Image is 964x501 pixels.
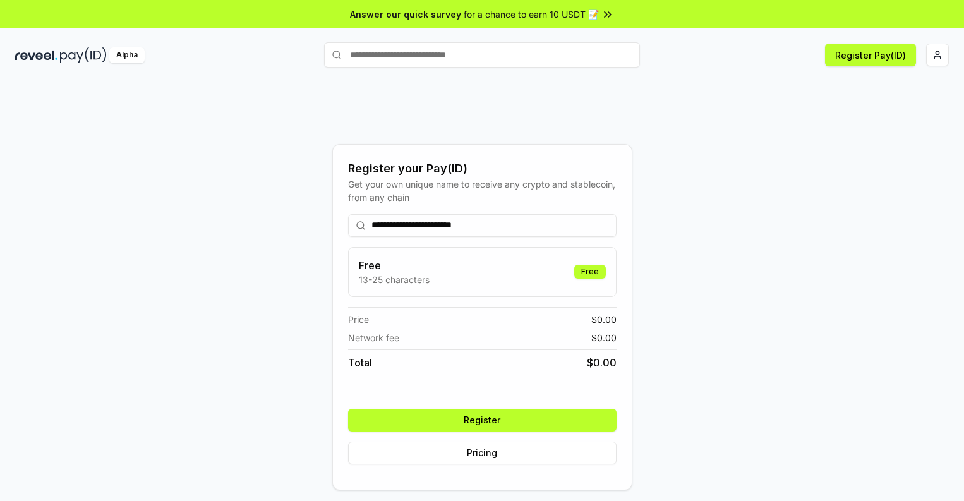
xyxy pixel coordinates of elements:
[348,409,617,432] button: Register
[15,47,57,63] img: reveel_dark
[348,313,369,326] span: Price
[591,313,617,326] span: $ 0.00
[574,265,606,279] div: Free
[348,178,617,204] div: Get your own unique name to receive any crypto and stablecoin, from any chain
[348,355,372,370] span: Total
[591,331,617,344] span: $ 0.00
[348,331,399,344] span: Network fee
[60,47,107,63] img: pay_id
[350,8,461,21] span: Answer our quick survey
[587,355,617,370] span: $ 0.00
[109,47,145,63] div: Alpha
[464,8,599,21] span: for a chance to earn 10 USDT 📝
[359,273,430,286] p: 13-25 characters
[348,442,617,464] button: Pricing
[359,258,430,273] h3: Free
[348,160,617,178] div: Register your Pay(ID)
[825,44,916,66] button: Register Pay(ID)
